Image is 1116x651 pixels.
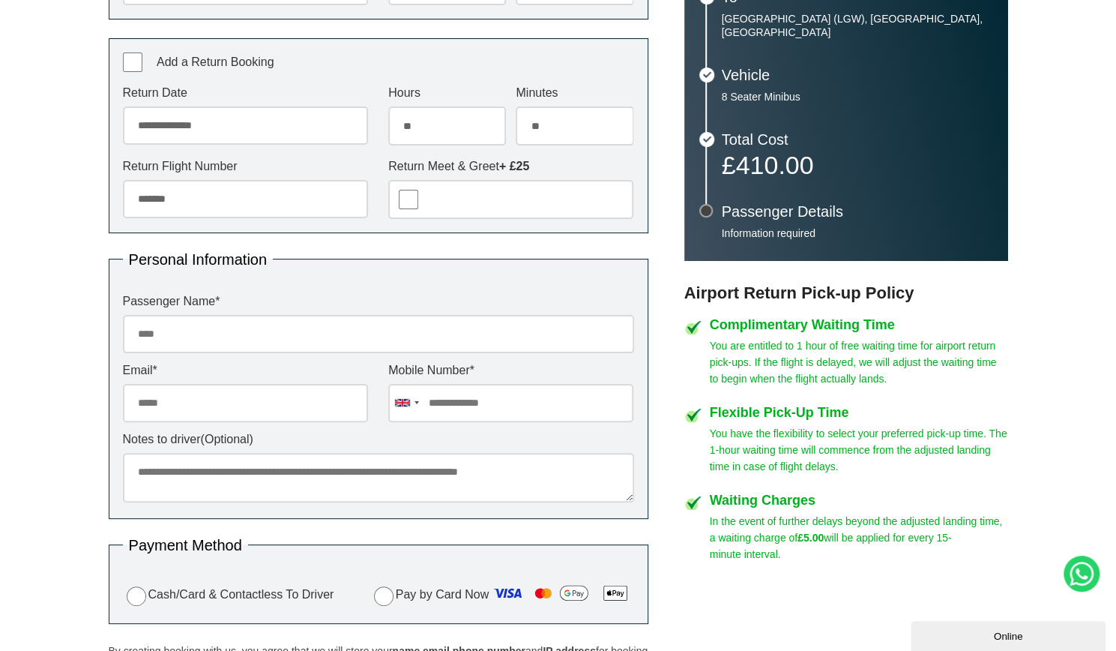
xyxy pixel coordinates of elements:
p: Information required [722,226,993,240]
label: Email [123,364,368,376]
iframe: chat widget [911,618,1109,651]
h3: Airport Return Pick-up Policy [684,283,1008,303]
label: Pay by Card Now [370,581,634,610]
label: Passenger Name [123,295,634,307]
h4: Flexible Pick-Up Time [710,406,1008,419]
p: [GEOGRAPHIC_DATA] (LGW), [GEOGRAPHIC_DATA], [GEOGRAPHIC_DATA] [722,12,993,39]
h3: Total Cost [722,132,993,147]
p: You have the flexibility to select your preferred pick-up time. The 1-hour waiting time will comm... [710,425,1008,475]
strong: £5.00 [797,532,824,544]
label: Notes to driver [123,433,634,445]
label: Hours [388,87,506,99]
h3: Passenger Details [722,204,993,219]
p: You are entitled to 1 hour of free waiting time for airport return pick-ups. If the flight is del... [710,337,1008,387]
span: (Optional) [201,433,253,445]
p: 8 Seater Minibus [722,90,993,103]
label: Mobile Number [388,364,633,376]
input: Pay by Card Now [374,586,393,606]
p: £ [722,154,993,175]
h4: Waiting Charges [710,493,1008,507]
legend: Payment Method [123,538,248,553]
strong: + £25 [499,160,529,172]
label: Return Meet & Greet [388,160,633,172]
h4: Complimentary Waiting Time [710,318,1008,331]
label: Cash/Card & Contactless To Driver [123,584,334,606]
input: Add a Return Booking [123,52,142,72]
label: Minutes [516,87,633,99]
div: United Kingdom: +44 [389,385,423,421]
label: Return Flight Number [123,160,368,172]
span: 410.00 [735,151,813,179]
legend: Personal Information [123,252,274,267]
input: Cash/Card & Contactless To Driver [127,586,146,606]
p: In the event of further delays beyond the adjusted landing time, a waiting charge of will be appl... [710,513,1008,562]
h3: Vehicle [722,67,993,82]
span: Add a Return Booking [157,55,274,68]
label: Return Date [123,87,368,99]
